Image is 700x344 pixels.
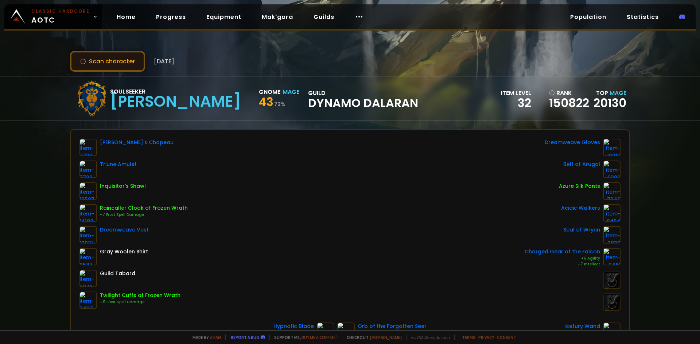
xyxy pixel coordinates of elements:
a: a fan [210,335,221,340]
img: item-5976 [79,270,97,287]
div: Mage [283,87,299,96]
img: item-9461 [603,248,621,265]
span: Made by [188,335,221,340]
a: 20130 [594,95,626,111]
a: Consent [497,335,516,340]
div: Azure Silk Pants [559,182,600,190]
div: item level [501,88,531,98]
img: item-7046 [603,182,621,200]
div: Gray Woolen Shirt [100,248,148,256]
a: 150822 [549,98,589,108]
img: item-19507 [79,182,97,200]
span: AOTC [31,8,90,25]
a: Classic HardcoreAOTC [4,4,102,29]
img: item-9454 [603,204,621,222]
div: Dreamweave Vest [100,226,149,234]
div: Hypnotic Blade [273,323,314,330]
span: Support me, [269,335,338,340]
div: 32 [501,98,531,108]
a: Mak'gora [256,9,299,24]
div: Charged Gear of the Falcon [525,248,600,256]
div: Acidic Walkers [561,204,600,212]
button: Scan character [70,51,145,72]
img: item-2587 [79,248,97,265]
span: Checkout [342,335,402,340]
div: +7 Intellect [525,261,600,267]
div: Raincaller Cloak of Frozen Wrath [100,204,188,212]
div: Dreamweave Gloves [545,139,600,146]
div: Soulseeker [110,87,241,96]
a: Report a bug [231,335,259,340]
img: item-7722 [79,161,97,178]
div: Icefury Wand [564,323,600,330]
img: item-7437 [79,292,97,309]
span: Mage [610,89,626,97]
div: [PERSON_NAME] [110,96,241,107]
a: Guilds [308,9,340,24]
a: Terms [462,335,475,340]
img: item-10021 [79,226,97,244]
div: +11 Frost Spell Damage [100,299,180,305]
span: v. d752d5 - production [406,335,450,340]
a: Buy me a coffee [302,335,338,340]
img: item-14188 [79,204,97,222]
div: Triune Amulet [100,161,137,168]
span: [DATE] [154,57,174,66]
img: item-10019 [603,139,621,156]
div: Gnome [259,87,280,96]
div: Top [594,88,626,98]
small: 72 % [274,100,285,108]
div: Inquisitor's Shawl [100,182,146,190]
small: Classic Hardcore [31,8,90,15]
img: item-7720 [79,139,97,156]
a: Progress [150,9,192,24]
div: Orb of the Forgotten Seer [358,323,427,330]
a: Statistics [621,9,665,24]
div: Guild Tabard [100,270,135,277]
div: Belt of Arugal [563,161,600,168]
div: Seal of Wrynn [563,226,600,234]
span: Dynamo Dalaran [308,98,418,108]
span: 43 [259,94,273,110]
a: Population [564,9,612,24]
a: Equipment [201,9,247,24]
div: +7 Frost Spell Damage [100,212,188,218]
a: [DOMAIN_NAME] [370,335,402,340]
a: Home [111,9,141,24]
div: rank [549,88,589,98]
div: [PERSON_NAME]'s Chapeau [100,139,174,146]
a: Privacy [478,335,494,340]
img: item-6392 [603,161,621,178]
img: item-2933 [603,226,621,244]
div: +6 Agility [525,256,600,261]
div: guild [308,88,418,108]
div: Twilight Cuffs of Frozen Wrath [100,292,180,299]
